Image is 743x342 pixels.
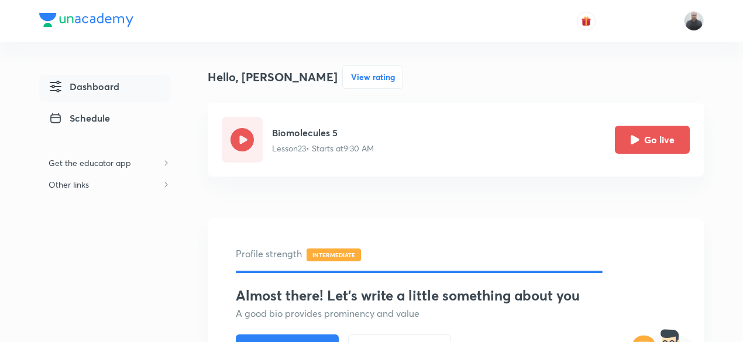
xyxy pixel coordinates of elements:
button: Go live [615,126,690,154]
span: Schedule [49,111,110,125]
img: Mukesh Sharma [684,11,704,31]
a: Company Logo [39,13,133,30]
h6: Get the educator app [39,152,140,174]
button: avatar [577,12,596,30]
img: Company Logo [39,13,133,27]
h3: Almost there! Let's write a little something about you [236,287,676,304]
h6: Other links [39,174,98,195]
a: Dashboard [39,75,170,102]
button: View rating [342,65,403,89]
span: Dashboard [49,80,119,94]
p: Lesson 23 • Starts at 9:30 AM [272,142,374,154]
h5: Profile strength [236,247,676,261]
h4: Hello, [PERSON_NAME] [208,68,338,86]
a: Schedule [39,106,170,133]
h5: Biomolecules 5 [272,126,374,140]
img: avatar [581,16,591,26]
h5: A good bio provides prominency and value [236,306,676,320]
span: INTERMEDIATE [307,248,361,261]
